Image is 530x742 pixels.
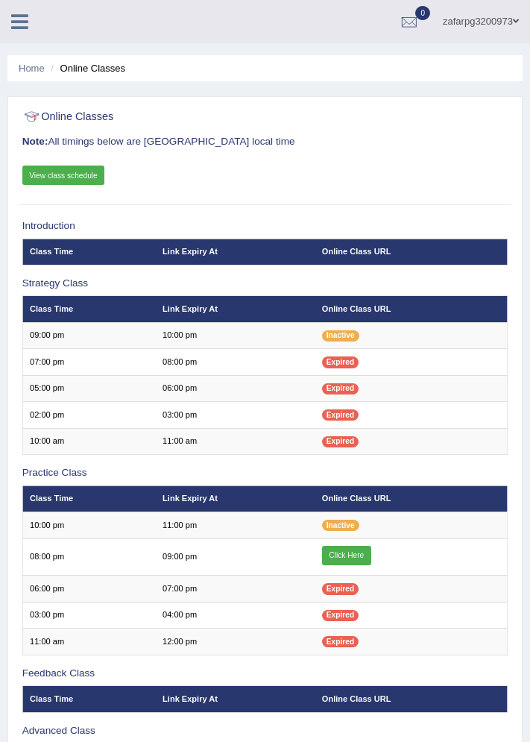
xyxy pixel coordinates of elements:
[156,296,315,322] th: Link Expiry At
[315,485,507,512] th: Online Class URL
[22,166,105,185] a: View class schedule
[22,485,156,512] th: Class Time
[22,538,156,576] td: 08:00 pm
[156,485,315,512] th: Link Expiry At
[22,107,324,127] h2: Online Classes
[322,546,371,565] a: Click Here
[156,402,315,428] td: 03:00 pm
[19,63,45,74] a: Home
[156,538,315,576] td: 09:00 pm
[156,375,315,401] td: 06:00 pm
[315,296,507,322] th: Online Class URL
[415,6,430,20] span: 0
[22,402,156,428] td: 02:00 pm
[22,576,156,602] td: 06:00 pm
[47,61,125,75] li: Online Classes
[322,409,359,421] span: Expired
[22,602,156,628] td: 03:00 pm
[22,375,156,401] td: 05:00 pm
[22,322,156,348] td: 09:00 pm
[22,726,508,737] h3: Advanced Class
[22,468,508,479] h3: Practice Class
[22,296,156,322] th: Class Time
[156,576,315,602] td: 07:00 pm
[22,221,508,232] h3: Introduction
[156,686,315,712] th: Link Expiry At
[322,636,359,647] span: Expired
[315,239,507,265] th: Online Class URL
[322,583,359,594] span: Expired
[156,428,315,454] td: 11:00 am
[322,383,359,394] span: Expired
[22,668,508,679] h3: Feedback Class
[322,330,359,342] span: Inactive
[322,356,359,368] span: Expired
[22,428,156,454] td: 10:00 am
[156,512,315,538] td: 11:00 pm
[156,629,315,655] td: 12:00 pm
[315,686,507,712] th: Online Class URL
[22,136,508,148] h3: All timings below are [GEOGRAPHIC_DATA] local time
[22,512,156,538] td: 10:00 pm
[22,349,156,375] td: 07:00 pm
[322,436,359,447] span: Expired
[156,239,315,265] th: Link Expiry At
[322,520,359,531] span: Inactive
[22,278,508,289] h3: Strategy Class
[22,629,156,655] td: 11:00 am
[22,136,48,147] b: Note:
[156,349,315,375] td: 08:00 pm
[22,239,156,265] th: Class Time
[156,322,315,348] td: 10:00 pm
[156,602,315,628] td: 04:00 pm
[322,610,359,621] span: Expired
[22,686,156,712] th: Class Time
